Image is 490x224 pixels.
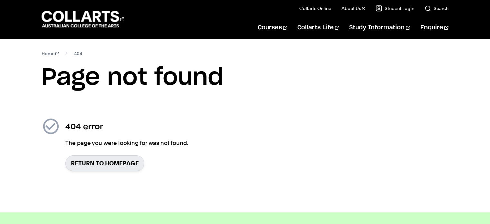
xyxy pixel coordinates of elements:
a: Home [42,49,59,58]
a: Return to homepage [65,155,144,171]
a: Collarts Online [299,5,331,12]
a: Enquire [420,17,448,38]
h2: 404 error [65,122,188,132]
a: Search [425,5,448,12]
h1: Page not found [42,63,448,92]
div: Go to homepage [42,10,124,28]
a: Study Information [349,17,410,38]
a: About Us [341,5,365,12]
a: Student Login [376,5,414,12]
p: The page you were looking for was not found. [65,139,188,148]
span: 404 [74,49,82,58]
a: Collarts Life [297,17,339,38]
a: Courses [258,17,287,38]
